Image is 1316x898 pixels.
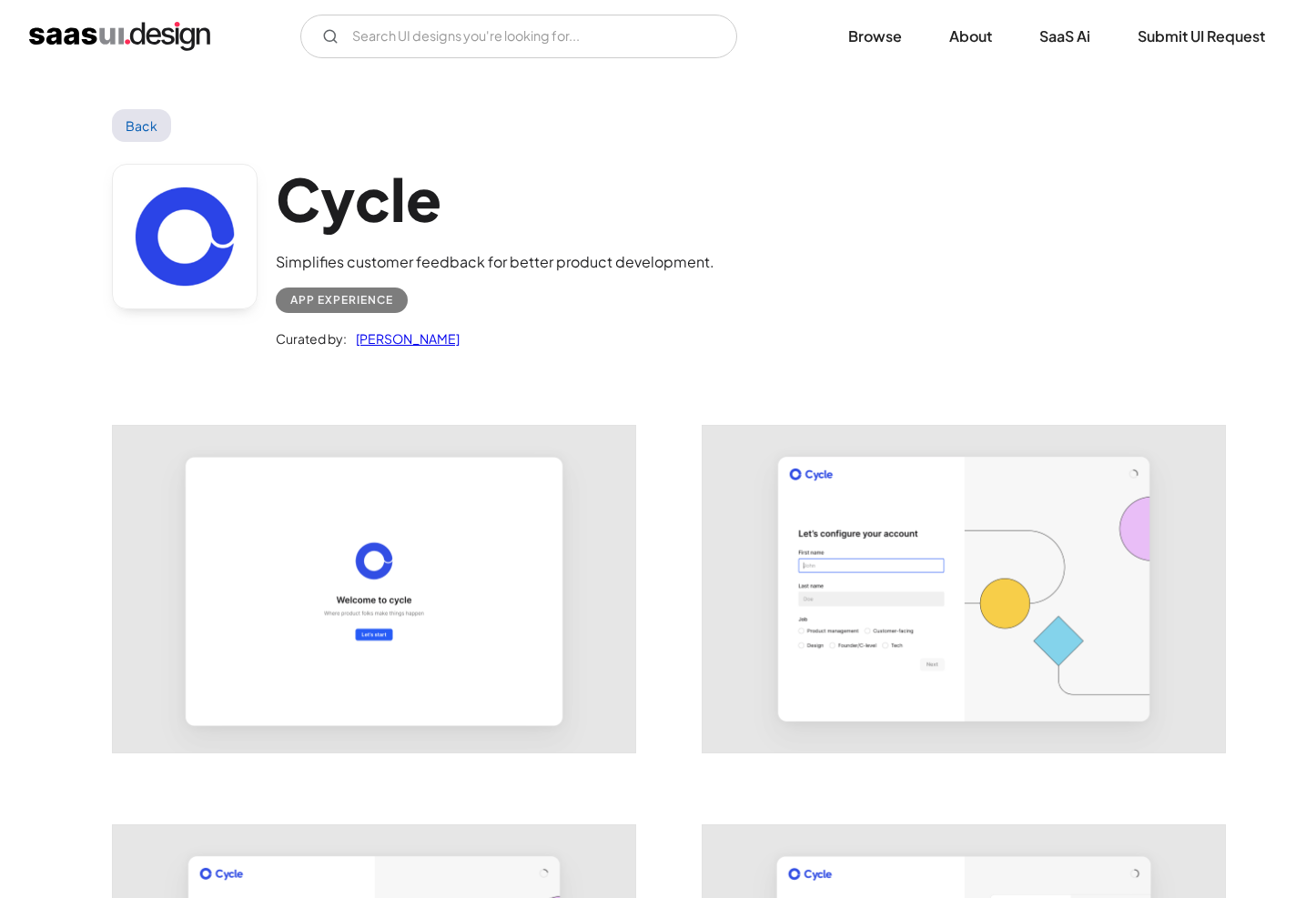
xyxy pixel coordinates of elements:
div: Simplifies customer feedback for better product development. [276,251,714,273]
a: open lightbox [113,426,635,752]
a: Browse [826,16,924,56]
div: App Experience [290,289,393,311]
input: Search UI designs you're looking for... [300,15,737,58]
img: 641986e1504ff51eaad84d49_Cycle%20Welcome%20Screen.png [113,426,635,752]
div: Curated by: [276,328,347,349]
img: 641986feeb070a7dfc292507_Cycle%20Account%20Configuration%20Screen.png [703,426,1225,752]
h1: Cycle [276,164,714,234]
a: Submit UI Request [1116,16,1287,56]
a: home [29,22,210,51]
form: Email Form [300,15,737,58]
a: Back [112,109,171,142]
a: About [927,16,1014,56]
a: open lightbox [703,426,1225,752]
a: [PERSON_NAME] [347,328,460,349]
a: SaaS Ai [1017,16,1112,56]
